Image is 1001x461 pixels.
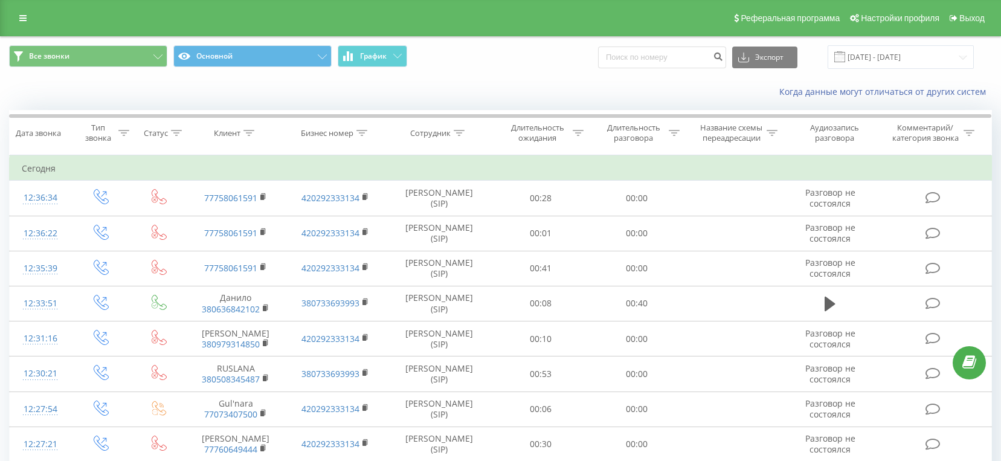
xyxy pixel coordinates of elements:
td: 00:00 [588,251,684,286]
td: 00:53 [493,356,589,392]
a: 77758061591 [204,262,257,274]
td: 00:00 [588,181,684,216]
div: Дата звонка [16,128,61,138]
div: Длительность разговора [601,123,666,143]
td: 00:00 [588,392,684,427]
td: Сегодня [10,156,992,181]
a: 77073407500 [204,408,257,420]
a: 380733693993 [301,368,359,379]
span: Настройки профиля [861,13,939,23]
button: Экспорт [732,47,797,68]
div: Клиент [214,128,240,138]
td: 00:08 [493,286,589,321]
div: 12:27:21 [22,433,59,456]
td: [PERSON_NAME] (SIP) [385,251,493,286]
div: Аудиозапись разговора [795,123,873,143]
a: Когда данные могут отличаться от других систем [779,86,992,97]
td: 00:00 [588,216,684,251]
a: 380636842102 [202,303,260,315]
div: Название схемы переадресации [699,123,764,143]
span: Все звонки [29,51,69,61]
td: 00:41 [493,251,589,286]
td: 00:10 [493,321,589,356]
a: 77758061591 [204,192,257,204]
td: [PERSON_NAME] (SIP) [385,286,493,321]
td: Данило [186,286,286,321]
td: [PERSON_NAME] (SIP) [385,356,493,392]
button: График [338,45,407,67]
span: Разговор не состоялся [805,363,855,385]
span: Разговор не состоялся [805,187,855,209]
div: 12:36:34 [22,186,59,210]
td: [PERSON_NAME] (SIP) [385,321,493,356]
div: 12:27:54 [22,398,59,421]
div: 12:33:51 [22,292,59,315]
button: Все звонки [9,45,167,67]
div: 12:36:22 [22,222,59,245]
div: 12:31:16 [22,327,59,350]
div: Бизнес номер [301,128,353,138]
div: Сотрудник [410,128,451,138]
span: Реферальная программа [741,13,840,23]
a: 77758061591 [204,227,257,239]
div: 12:35:39 [22,257,59,280]
div: Комментарий/категория звонка [890,123,961,143]
a: 380979314850 [202,338,260,350]
a: 420292333134 [301,227,359,239]
td: 00:06 [493,392,589,427]
td: 00:28 [493,181,589,216]
td: [PERSON_NAME] (SIP) [385,181,493,216]
span: Разговор не состоялся [805,433,855,455]
td: 00:40 [588,286,684,321]
td: [PERSON_NAME] (SIP) [385,392,493,427]
span: Выход [959,13,985,23]
div: 12:30:21 [22,362,59,385]
td: 00:00 [588,356,684,392]
span: Разговор не состоялся [805,327,855,350]
a: 420292333134 [301,192,359,204]
td: [PERSON_NAME] [186,321,286,356]
span: График [360,52,387,60]
a: 380733693993 [301,297,359,309]
td: 00:01 [493,216,589,251]
a: 420292333134 [301,262,359,274]
a: 420292333134 [301,333,359,344]
span: Разговор не состоялся [805,257,855,279]
a: 77760649444 [204,443,257,455]
div: Тип звонка [82,123,115,143]
div: Статус [144,128,168,138]
span: Разговор не состоялся [805,222,855,244]
td: 00:00 [588,321,684,356]
td: Gul'nara [186,392,286,427]
td: RUSLANA [186,356,286,392]
td: [PERSON_NAME] (SIP) [385,216,493,251]
a: 420292333134 [301,438,359,450]
span: Разговор не состоялся [805,398,855,420]
button: Основной [173,45,332,67]
a: 380508345487 [202,373,260,385]
div: Длительность ожидания [505,123,570,143]
input: Поиск по номеру [598,47,726,68]
a: 420292333134 [301,403,359,414]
